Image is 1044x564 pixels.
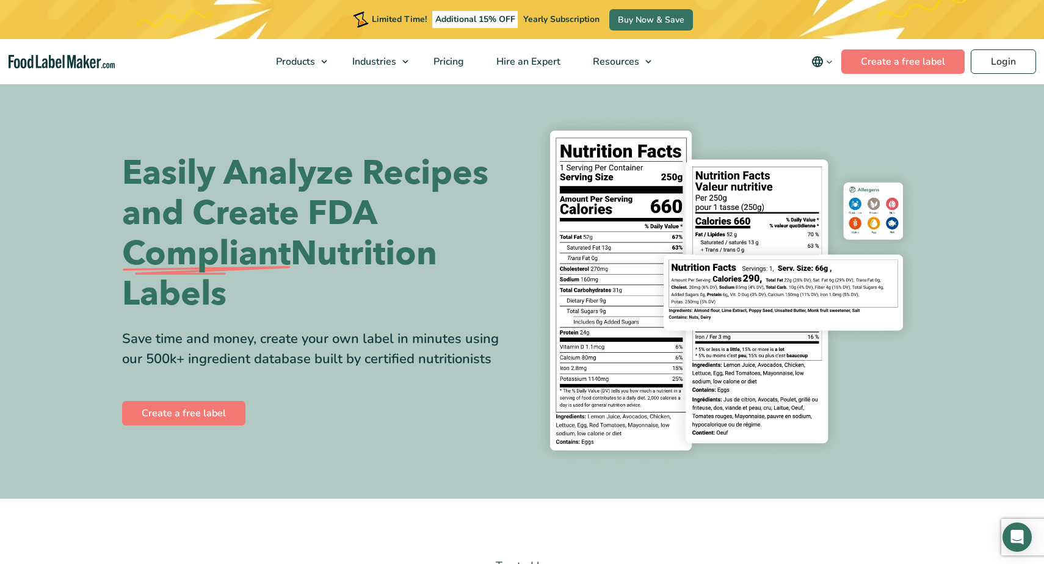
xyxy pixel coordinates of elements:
span: Limited Time! [372,13,427,25]
span: Industries [349,55,397,68]
span: Compliant [122,234,291,274]
span: Hire an Expert [493,55,562,68]
a: Pricing [418,39,477,84]
span: Resources [589,55,640,68]
a: Buy Now & Save [609,9,693,31]
a: Create a free label [122,401,245,425]
span: Additional 15% OFF [432,11,518,28]
h1: Easily Analyze Recipes and Create FDA Nutrition Labels [122,153,513,314]
a: Industries [336,39,415,84]
div: Open Intercom Messenger [1002,522,1032,552]
a: Create a free label [841,49,965,74]
a: Products [260,39,333,84]
span: Yearly Subscription [523,13,600,25]
span: Products [272,55,316,68]
a: Resources [577,39,658,84]
a: Login [971,49,1036,74]
a: Hire an Expert [480,39,574,84]
div: Save time and money, create your own label in minutes using our 500k+ ingredient database built b... [122,329,513,369]
span: Pricing [430,55,465,68]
